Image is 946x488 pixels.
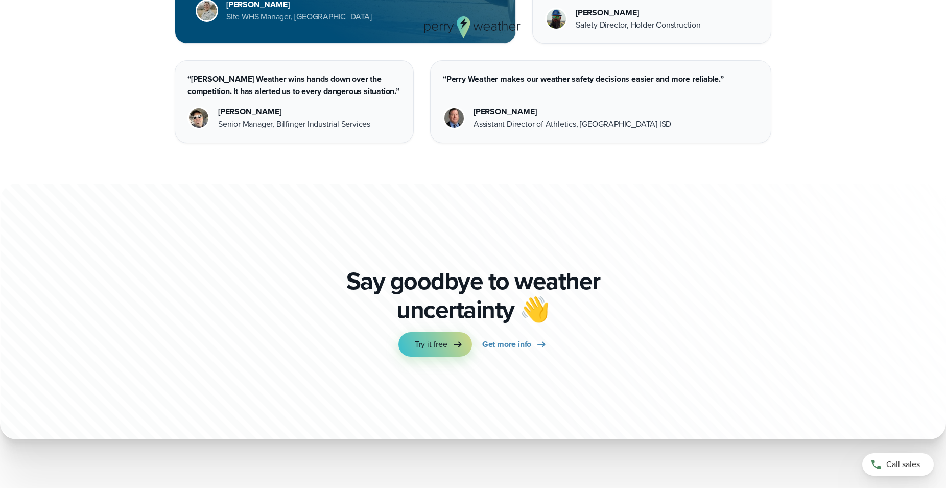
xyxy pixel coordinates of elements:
div: [PERSON_NAME] [576,7,701,19]
p: “[PERSON_NAME] Weather wins hands down over the competition. It has alerted us to every dangerous... [187,73,401,98]
p: “Perry Weather makes our weather safety decisions easier and more reliable.” [443,73,759,85]
span: Try it free [415,338,447,351]
div: [PERSON_NAME] [474,106,671,118]
a: Call sales [862,453,934,476]
img: Merco Chantres Headshot [547,9,566,29]
div: [PERSON_NAME] [218,106,370,118]
p: Say goodbye to weather uncertainty 👋 [342,267,604,324]
img: Jason Chelette Headshot Photo [189,108,208,128]
span: Get more info [482,338,531,351]
a: Try it free [398,332,472,357]
img: Corey Eaton Dallas ISD [444,108,464,128]
img: Brad Stewart, Site WHS Manager at Amazon Air Lakeland. [197,1,217,20]
div: Assistant Director of Athletics, [GEOGRAPHIC_DATA] ISD [474,118,671,130]
div: Senior Manager, Bilfinger Industrial Services [218,118,370,130]
span: Call sales [886,458,920,471]
div: Site WHS Manager, [GEOGRAPHIC_DATA] [226,11,372,23]
a: Get more info [482,332,548,357]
